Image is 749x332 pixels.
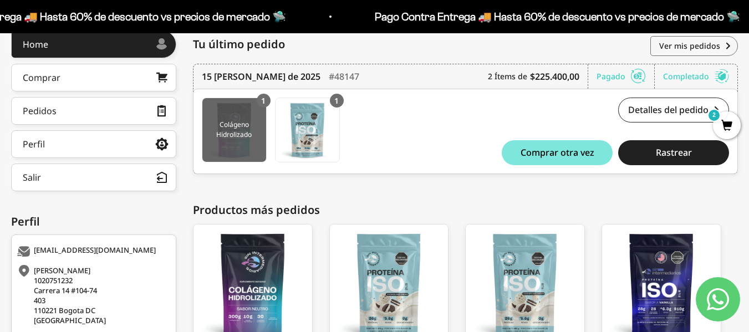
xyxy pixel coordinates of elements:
[275,98,340,162] a: Proteína Aislada ISO - Cookies & Cream - Cookies & Cream / 2 libras (910g)
[11,164,176,191] button: Salir
[23,73,60,82] div: Comprar
[11,30,176,58] a: Home
[11,97,176,125] a: Pedidos
[329,64,359,89] div: #48147
[597,64,655,89] div: Pagado
[374,8,739,25] p: Pago Contra Entrega 🚚 Hasta 60% de descuento vs precios de mercado 🛸
[202,98,267,162] a: Colágeno Hidrolizado
[257,94,271,108] div: 1
[193,202,738,218] div: Productos más pedidos
[202,70,320,83] time: 15 [PERSON_NAME] de 2025
[17,265,167,325] div: [PERSON_NAME] 1020751232 Carrera 14 #104-74 403 110221 Bogota DC [GEOGRAPHIC_DATA]
[663,64,729,89] div: Completado
[23,40,48,49] div: Home
[521,148,594,157] span: Comprar otra vez
[618,98,729,122] a: Detalles del pedido
[11,130,176,158] a: Perfil
[276,98,339,162] img: Translation missing: es.Proteína Aislada ISO - Cookies & Cream - Cookies & Cream / 2 libras (910g)
[11,213,176,230] div: Perfil
[11,64,176,91] a: Comprar
[488,64,588,89] div: 2 Ítems de
[530,70,579,83] b: $225.400,00
[23,140,45,149] div: Perfil
[650,36,738,56] a: Ver mis pedidos
[502,140,613,165] button: Comprar otra vez
[23,106,57,115] div: Pedidos
[713,120,741,132] a: 2
[202,98,266,162] img: Translation missing: es.Colágeno Hidrolizado
[656,148,692,157] span: Rastrear
[23,173,41,182] div: Salir
[17,246,167,257] div: [EMAIL_ADDRESS][DOMAIN_NAME]
[330,94,344,108] div: 1
[618,140,729,165] button: Rastrear
[707,109,721,122] mark: 2
[193,36,285,53] span: Tu último pedido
